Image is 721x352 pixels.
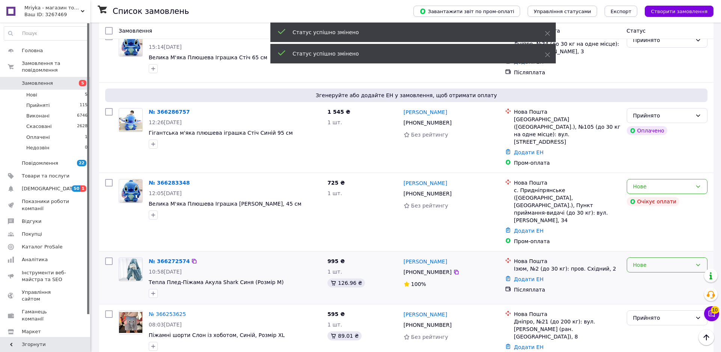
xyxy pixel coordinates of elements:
span: Згенеруйте або додайте ЕН у замовлення, щоб отримати оплату [108,92,704,99]
button: Експорт [605,6,638,17]
div: Прийнято [633,314,692,322]
span: Mriyka - магазин товарів для дому та подарунків [24,5,81,11]
a: [PERSON_NAME] [404,311,447,318]
input: Пошук [4,27,88,40]
a: Фото товару [119,310,143,334]
a: [PERSON_NAME] [404,179,447,187]
img: Фото товару [119,33,142,56]
a: Додати ЕН [514,344,544,350]
button: Створити замовлення [645,6,713,17]
span: Відгуки [22,218,41,225]
img: Фото товару [119,179,142,203]
span: [DEMOGRAPHIC_DATA] [22,185,77,192]
span: Піжамні шорти Слон із хоботом, Синій, Розмір XL [149,332,285,338]
div: Нова Пошта [514,257,621,265]
span: [PHONE_NUMBER] [404,191,452,197]
a: № 366272574 [149,258,190,264]
div: Нове [633,261,692,269]
div: Статус успішно змінено [293,50,526,57]
span: Недозвін [26,144,49,151]
span: Показники роботи компанії [22,198,69,212]
span: 6746 [77,113,87,119]
div: Пром-оплата [514,238,621,245]
span: 22 [77,160,86,166]
a: Додати ЕН [514,276,544,282]
button: Наверх [698,329,714,345]
span: Без рейтингу [411,132,448,138]
div: Пром-оплата [514,159,621,167]
div: 126.96 ₴ [327,278,365,287]
span: Товари та послуги [22,173,69,179]
a: № 366283348 [149,180,190,186]
button: Управління статусами [528,6,597,17]
span: 50 [72,185,80,192]
span: 1 [85,134,87,141]
span: Маркет [22,328,41,335]
span: [PHONE_NUMBER] [404,120,452,126]
span: Гаманець компанії [22,308,69,322]
a: Створити замовлення [637,8,713,14]
span: 12:26[DATE] [149,119,182,125]
span: 115 [80,102,87,109]
span: Гігантська м'яка плюшева іграшка Стіч Синій 95 см [149,130,293,136]
span: 08:03[DATE] [149,322,182,328]
div: Оплачено [627,126,667,135]
a: № 366253625 [149,311,186,317]
span: 12:05[DATE] [149,190,182,196]
span: Без рейтингу [411,334,448,340]
div: Статус успішно змінено [293,29,526,36]
a: № 366286757 [149,109,190,115]
div: Ізюм, №2 (до 30 кг): пров. Східний, 2 [514,265,621,272]
div: 89.01 ₴ [327,331,362,340]
span: Завантажити звіт по пром-оплаті [419,8,514,15]
span: 1 545 ₴ [327,109,350,115]
span: Тепла Плед-Піжама Акула Shark Синя (Розмір М) [149,279,284,285]
div: Нове [633,182,692,191]
div: Післяплата [514,286,621,293]
span: Велика М'яка Плюшева Іграшка [PERSON_NAME], 45 см [149,201,302,207]
span: Експорт [611,9,632,14]
span: Аналітика [22,256,48,263]
a: Додати ЕН [514,149,544,155]
span: Нові [26,92,37,98]
div: Нова Пошта [514,310,621,318]
h1: Список замовлень [113,7,189,16]
span: Замовлення [119,28,152,34]
span: Замовлення та повідомлення [22,60,90,74]
button: Чат з покупцем10 [704,306,719,321]
span: 595 ₴ [327,311,345,317]
img: Фото товару [119,109,142,132]
span: Головна [22,47,43,54]
div: Прийнято [633,36,692,44]
a: Велика М'яка Плюшева Іграшка Стіч 65 см [149,54,267,60]
span: Управління статусами [534,9,591,14]
span: 15:14[DATE] [149,44,182,50]
span: Управління сайтом [22,289,69,302]
span: Замовлення [22,80,53,87]
span: 1 шт. [327,269,342,275]
a: Фото товару [119,257,143,281]
div: Нова Пошта [514,179,621,187]
span: Повідомлення [22,160,58,167]
span: 1 шт. [327,190,342,196]
span: 100% [411,281,426,287]
a: Фото товару [119,108,143,132]
span: 10 [711,305,719,313]
span: 5 [79,80,86,86]
span: 0 [85,144,87,151]
span: Каталог ProSale [22,244,62,250]
div: [GEOGRAPHIC_DATA] ([GEOGRAPHIC_DATA].), №105 (до 30 кг на одне місце): вул. [STREET_ADDRESS] [514,116,621,146]
span: Створити замовлення [651,9,707,14]
span: Статус [627,28,646,34]
a: [PERSON_NAME] [404,258,447,265]
a: Фото товару [119,33,143,57]
div: Нова Пошта [514,108,621,116]
span: Оплачені [26,134,50,141]
div: с. Придніпрянське ([GEOGRAPHIC_DATA], [GEOGRAPHIC_DATA].), Пункт приймання-видачі (до 30 кг): вул... [514,187,621,224]
span: Без рейтингу [411,203,448,209]
span: 10:58[DATE] [149,269,182,275]
div: Дніпро, №34 (до 30 кг на одне місце): просп. [PERSON_NAME], 3 [514,40,621,55]
span: 725 ₴ [327,180,345,186]
span: Прийняті [26,102,50,109]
